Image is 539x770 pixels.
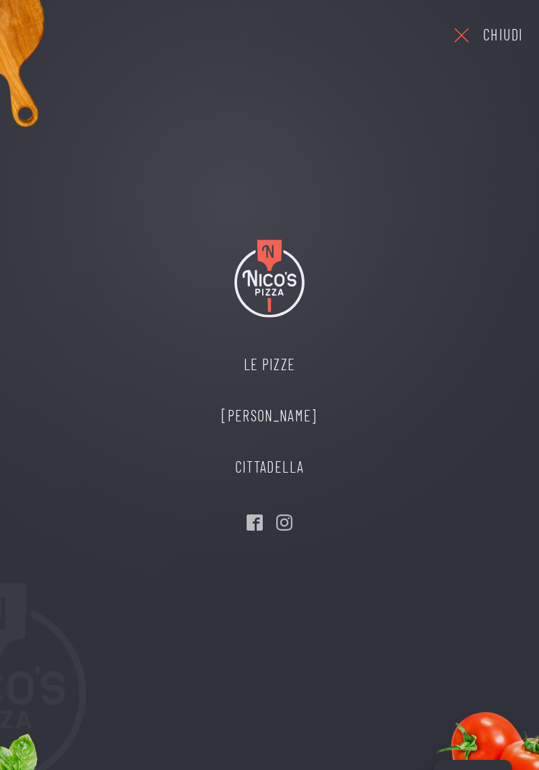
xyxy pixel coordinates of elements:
div: Chiudi [483,23,523,47]
a: Chiudi [451,16,523,53]
a: Le Pizze [208,339,330,390]
img: Nico's Pizza Logo Colori [234,239,305,317]
a: [PERSON_NAME] [208,390,330,442]
a: Cittadella [208,442,330,493]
